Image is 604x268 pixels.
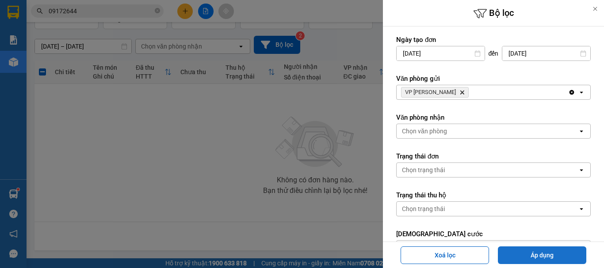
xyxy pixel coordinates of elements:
[459,90,465,95] svg: Delete
[489,49,499,58] span: đến
[397,46,485,60] input: Select a date.
[396,191,591,200] label: Trạng thái thu hộ
[401,246,489,264] button: Xoá lọc
[578,205,585,212] svg: open
[578,89,585,96] svg: open
[396,74,591,83] label: Văn phòng gửi
[402,127,447,136] div: Chọn văn phòng
[396,113,591,122] label: Văn phòng nhận
[578,128,585,135] svg: open
[383,7,604,20] h6: Bộ lọc
[396,35,591,44] label: Ngày tạo đơn
[396,230,591,238] label: [DEMOGRAPHIC_DATA] cước
[396,152,591,161] label: Trạng thái đơn
[405,89,456,96] span: VP Phan Rí
[498,246,586,264] button: Áp dụng
[402,204,445,213] div: Chọn trạng thái
[401,87,469,98] span: VP Phan Rí, close by backspace
[578,166,585,174] svg: open
[502,46,590,60] input: Select a date.
[402,166,445,174] div: Chọn trạng thái
[568,89,575,96] svg: Clear all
